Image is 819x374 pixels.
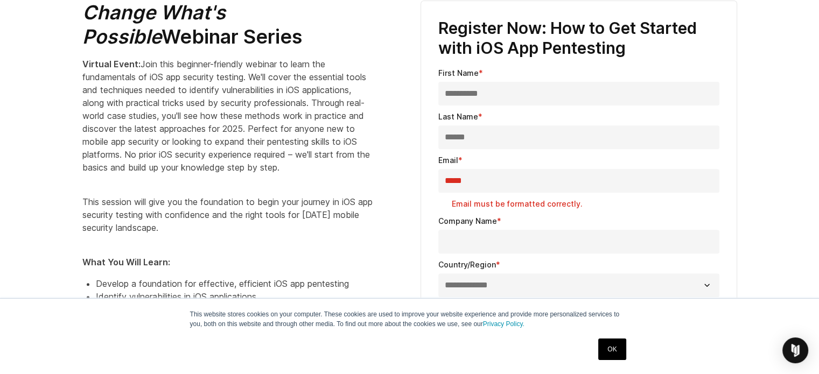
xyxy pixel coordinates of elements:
[782,337,808,363] div: Open Intercom Messenger
[438,260,496,269] span: Country/Region
[452,199,719,209] label: Email must be formatted correctly.
[190,309,629,329] p: This website stores cookies on your computer. These cookies are used to improve your website expe...
[82,257,170,267] strong: What You Will Learn:
[598,338,626,360] a: OK
[438,68,479,77] span: First Name
[82,59,141,69] strong: Virtual Event:
[438,112,478,121] span: Last Name
[438,18,719,59] h3: Register Now: How to Get Started with iOS App Pentesting
[82,1,373,49] h2: Webinar Series
[82,59,370,173] span: Join this beginner-friendly webinar to learn the fundamentals of iOS app security testing. We'll ...
[483,320,524,328] a: Privacy Policy.
[438,156,458,165] span: Email
[82,196,373,233] span: This session will give you the foundation to begin your journey in iOS app security testing with ...
[438,216,497,225] span: Company Name
[82,1,226,48] em: Change What's Possible
[96,290,373,303] li: Identify vulnerabilities in iOS applications
[96,277,373,290] li: Develop a foundation for effective, efficient iOS app pentesting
